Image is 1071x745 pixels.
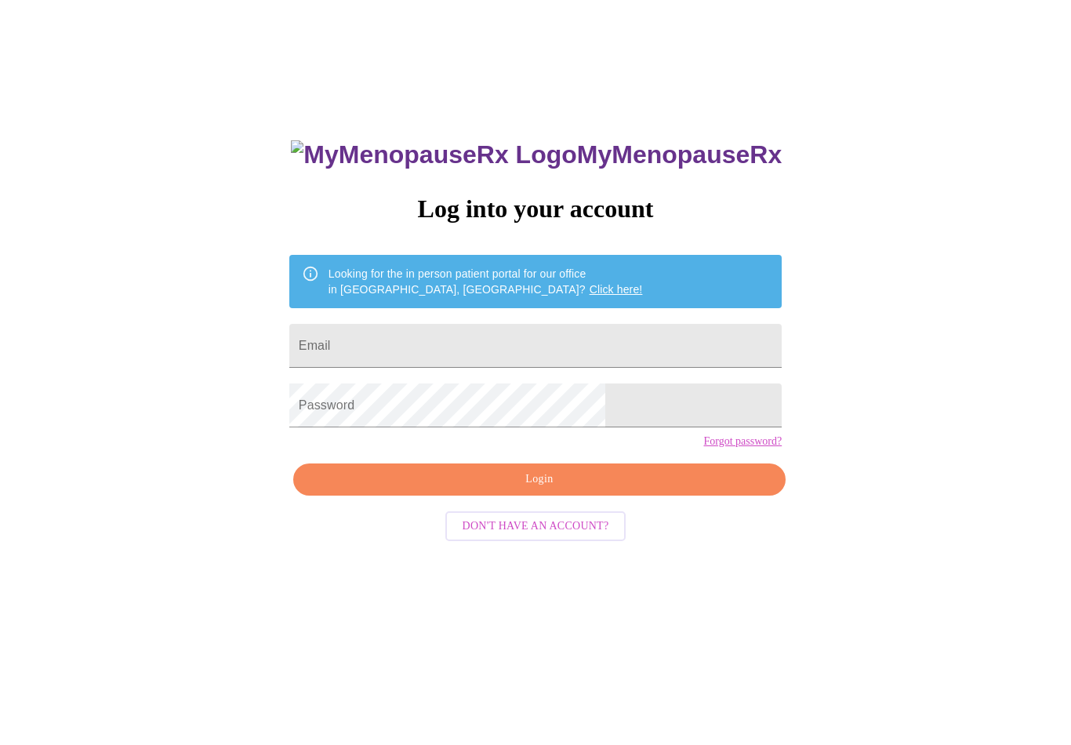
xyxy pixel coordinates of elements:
a: Forgot password? [703,435,782,448]
a: Click here! [590,283,643,296]
h3: MyMenopauseRx [291,140,782,169]
button: Don't have an account? [445,511,626,542]
span: Login [311,470,768,489]
img: MyMenopauseRx Logo [291,140,576,169]
span: Don't have an account? [463,517,609,536]
a: Don't have an account? [441,518,630,531]
div: Looking for the in person patient portal for our office in [GEOGRAPHIC_DATA], [GEOGRAPHIC_DATA]? [329,260,643,303]
button: Login [293,463,786,496]
h3: Log into your account [289,194,782,223]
